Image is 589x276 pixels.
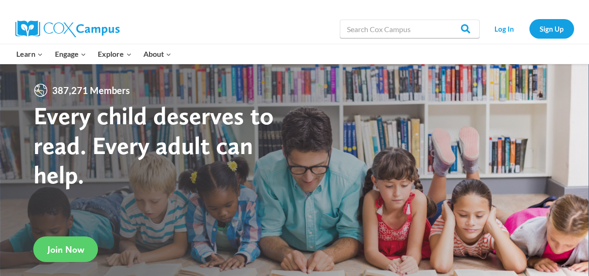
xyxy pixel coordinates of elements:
[340,20,480,38] input: Search Cox Campus
[47,244,84,255] span: Join Now
[143,48,171,60] span: About
[55,48,86,60] span: Engage
[484,19,525,38] a: Log In
[529,19,574,38] a: Sign Up
[16,48,43,60] span: Learn
[484,19,574,38] nav: Secondary Navigation
[48,83,134,98] span: 387,271 Members
[34,236,98,262] a: Join Now
[11,44,177,64] nav: Primary Navigation
[98,48,131,60] span: Explore
[34,101,274,189] strong: Every child deserves to read. Every adult can help.
[15,20,120,37] img: Cox Campus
